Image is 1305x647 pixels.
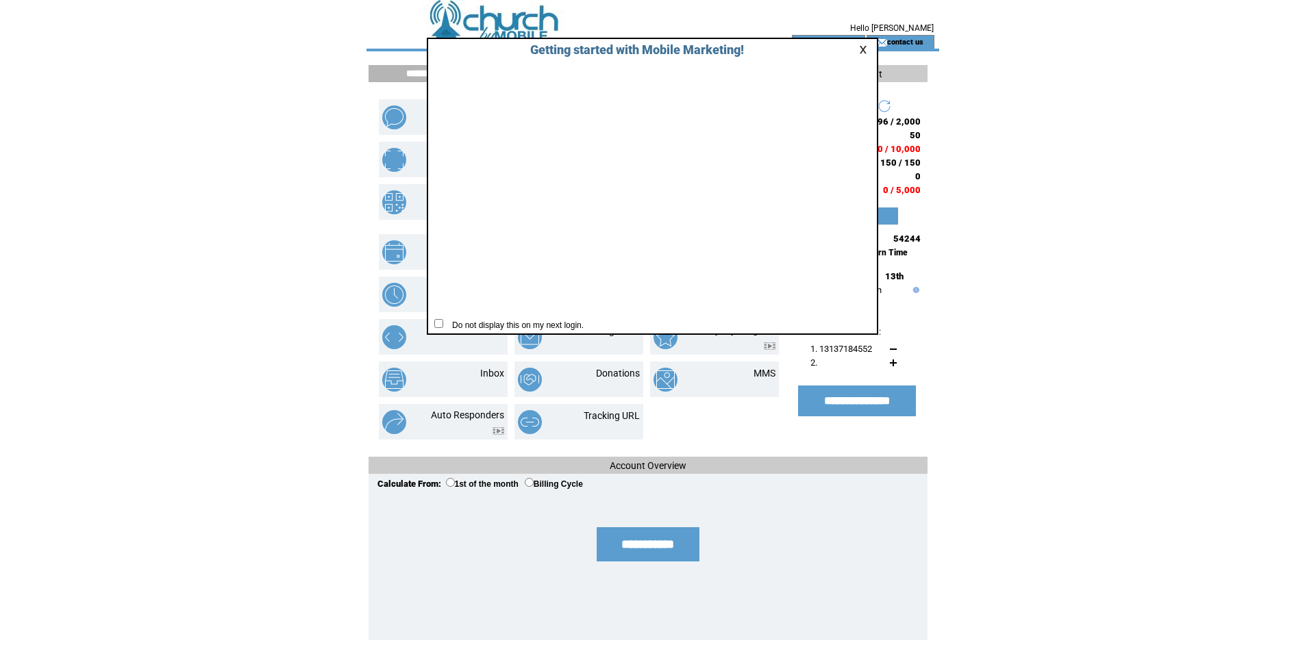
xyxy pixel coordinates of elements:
[445,320,584,330] span: Do not display this on my next login.
[764,342,775,350] img: video.png
[446,479,519,489] label: 1st of the month
[584,410,640,421] a: Tracking URL
[754,368,775,379] a: MMS
[596,368,640,379] a: Donations
[377,479,441,489] span: Calculate From:
[518,368,542,392] img: donations.png
[382,148,406,172] img: mobile-coupons.png
[864,116,921,127] span: 1,996 / 2,000
[877,37,887,48] img: contact_us_icon.gif
[525,479,583,489] label: Billing Cycle
[850,23,934,33] span: Hello [PERSON_NAME]
[885,271,904,281] span: 13th
[910,287,919,293] img: help.gif
[382,368,406,392] img: inbox.png
[610,460,686,471] span: Account Overview
[812,37,823,48] img: account_icon.gif
[382,325,406,349] img: web-forms.png
[893,233,921,244] span: 54244
[382,283,406,307] img: scheduled-tasks.png
[446,478,455,487] input: 1st of the month
[858,248,908,257] span: Eastern Time
[518,410,542,434] img: tracking-url.png
[517,42,744,57] span: Getting started with Mobile Marketing!
[910,130,921,140] span: 50
[887,37,923,46] a: contact us
[654,368,678,392] img: mms.png
[493,427,504,435] img: video.png
[810,357,817,368] span: 2.
[883,185,921,195] span: 0 / 5,000
[518,325,542,349] img: email-integration.png
[382,410,406,434] img: auto-responders.png
[525,478,534,487] input: Billing Cycle
[880,157,921,168] span: 150 / 150
[915,171,921,181] span: 0
[480,368,504,379] a: Inbox
[431,409,504,420] a: Auto Responders
[810,344,872,354] span: 1. 13137184552
[382,190,406,214] img: qr-codes.png
[382,105,406,129] img: text-blast.png
[878,144,921,154] span: 0 / 10,000
[382,240,406,264] img: appointments.png
[654,325,678,349] img: loyalty-program.png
